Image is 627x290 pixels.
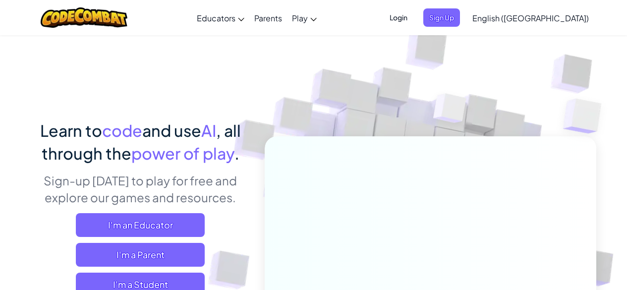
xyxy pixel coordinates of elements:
[201,120,216,140] span: AI
[40,120,102,140] span: Learn to
[41,7,127,28] img: CodeCombat logo
[384,8,413,27] button: Login
[76,213,205,237] a: I'm an Educator
[423,8,460,27] button: Sign Up
[414,74,486,148] img: Overlap cubes
[31,172,250,206] p: Sign-up [DATE] to play for free and explore our games and resources.
[292,13,308,23] span: Play
[197,13,235,23] span: Educators
[234,143,239,163] span: .
[192,4,249,31] a: Educators
[142,120,201,140] span: and use
[472,13,589,23] span: English ([GEOGRAPHIC_DATA])
[287,4,322,31] a: Play
[467,4,594,31] a: English ([GEOGRAPHIC_DATA])
[131,143,234,163] span: power of play
[76,243,205,267] a: I'm a Parent
[249,4,287,31] a: Parents
[102,120,142,140] span: code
